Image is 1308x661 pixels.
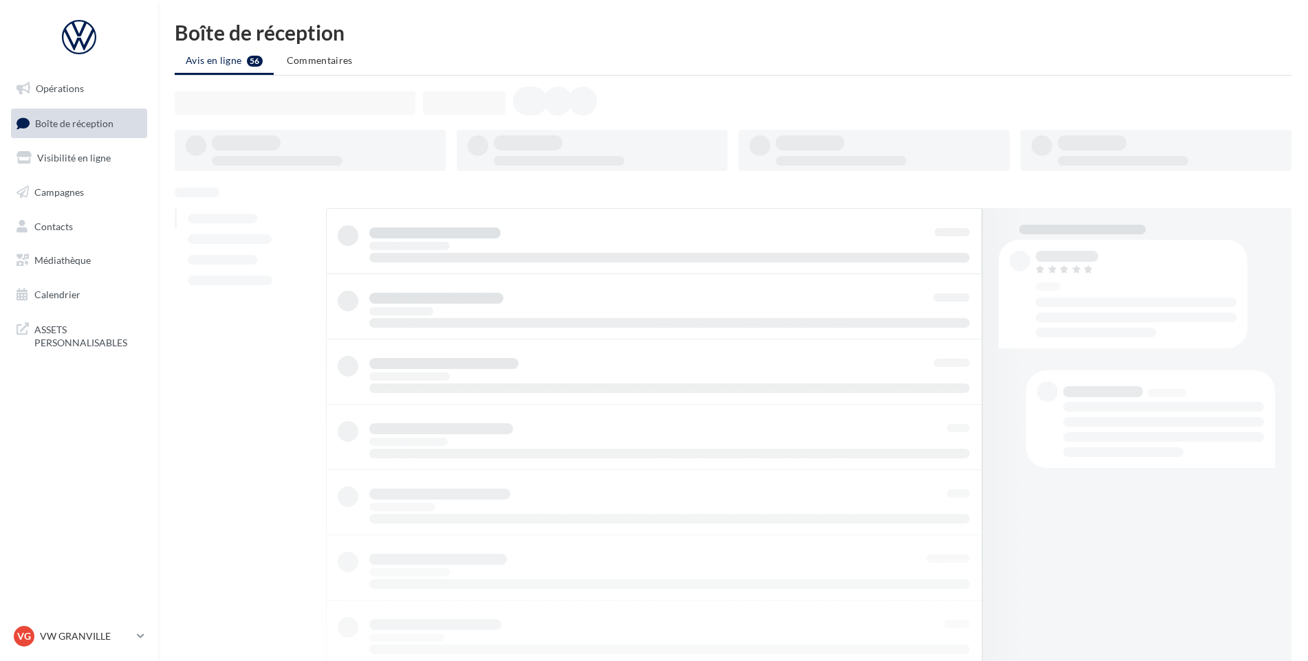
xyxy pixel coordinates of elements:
[34,289,80,300] span: Calendrier
[34,320,142,350] span: ASSETS PERSONNALISABLES
[8,315,150,355] a: ASSETS PERSONNALISABLES
[34,220,73,232] span: Contacts
[11,623,147,649] a: VG VW GRANVILLE
[8,280,150,309] a: Calendrier
[287,54,353,66] span: Commentaires
[8,109,150,138] a: Boîte de réception
[35,117,113,128] span: Boîte de réception
[36,82,84,94] span: Opérations
[17,629,31,643] span: VG
[8,178,150,207] a: Campagnes
[175,22,1291,43] div: Boîte de réception
[8,144,150,172] a: Visibilité en ligne
[37,152,111,164] span: Visibilité en ligne
[40,629,131,643] p: VW GRANVILLE
[34,186,84,198] span: Campagnes
[8,246,150,275] a: Médiathèque
[34,254,91,266] span: Médiathèque
[8,74,150,103] a: Opérations
[8,212,150,241] a: Contacts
